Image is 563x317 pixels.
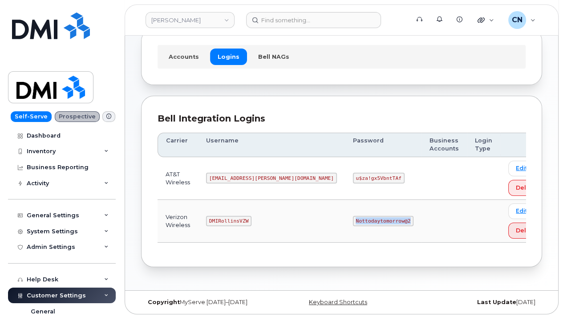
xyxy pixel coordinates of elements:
th: Password [345,133,421,157]
th: Login Type [467,133,500,157]
td: AT&T Wireless [158,157,198,200]
strong: Copyright [148,299,180,305]
a: Bell NAGs [251,49,297,65]
button: Delete [508,180,544,196]
span: Delete [516,183,536,192]
td: Verizon Wireless [158,200,198,243]
a: Keyboard Shortcuts [309,299,367,305]
code: Nottodaytomorrow@2 [353,216,413,227]
span: Delete [516,226,536,235]
code: DMIRollinsVZW [206,216,251,227]
a: Accounts [161,49,207,65]
div: MyServe [DATE]–[DATE] [141,299,275,306]
span: CN [512,15,522,25]
button: Delete [508,223,544,239]
th: Username [198,133,345,157]
code: u$za!gx5VbntTAf [353,173,405,183]
div: Bell Integration Logins [158,112,526,125]
th: Carrier [158,133,198,157]
th: Business Accounts [421,133,467,157]
a: Edit [508,203,535,219]
a: Edit [508,161,535,176]
input: Find something... [246,12,381,28]
div: Quicklinks [471,11,500,29]
div: [DATE] [409,299,542,306]
strong: Last Update [477,299,516,305]
code: [EMAIL_ADDRESS][PERSON_NAME][DOMAIN_NAME] [206,173,337,183]
div: Connor Nguyen [502,11,542,29]
a: Logins [210,49,247,65]
a: Rollins [146,12,235,28]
